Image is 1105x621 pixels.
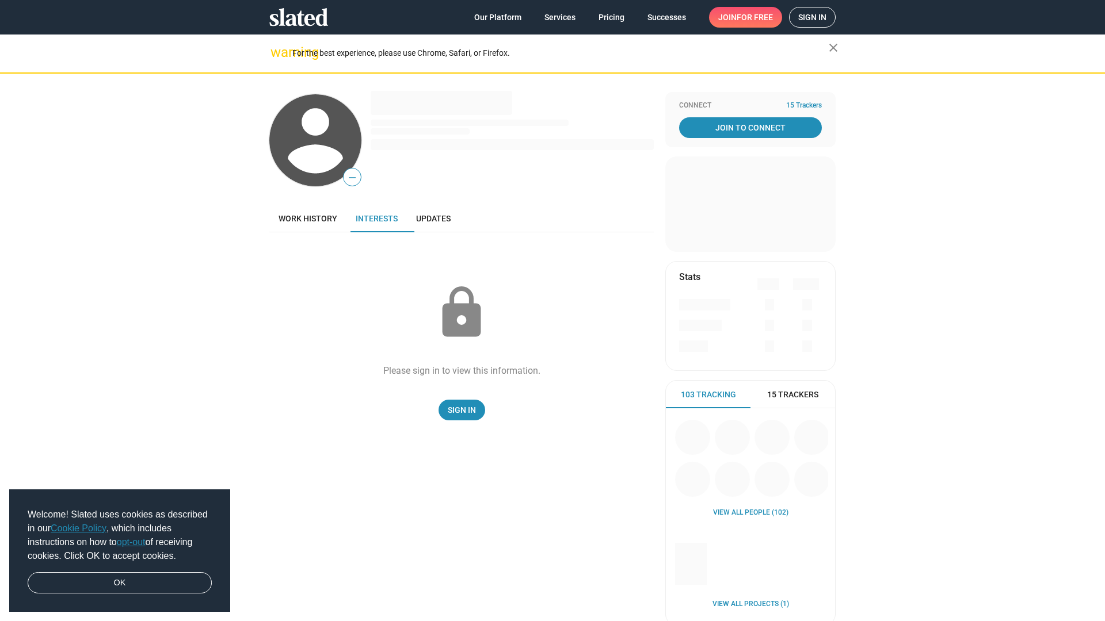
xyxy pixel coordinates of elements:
span: Successes [647,7,686,28]
mat-icon: lock [433,284,490,342]
span: Sign In [448,400,476,420]
mat-card-title: Stats [679,271,700,283]
a: View all People (102) [713,508,788,517]
span: Interests [356,214,398,223]
span: for free [737,7,773,28]
a: opt-out [117,537,146,547]
div: Connect [679,101,822,110]
a: Cookie Policy [51,523,106,533]
mat-icon: warning [270,45,284,59]
span: Welcome! Slated uses cookies as described in our , which includes instructions on how to of recei... [28,508,212,563]
span: Sign in [798,7,826,27]
a: Interests [346,205,407,232]
div: Please sign in to view this information. [383,365,540,377]
a: Services [535,7,585,28]
a: Joinfor free [709,7,782,28]
a: View all Projects (1) [712,600,789,609]
a: Join To Connect [679,117,822,138]
a: Updates [407,205,460,232]
span: Pricing [599,7,624,28]
a: dismiss cookie message [28,572,212,594]
a: Pricing [589,7,634,28]
a: Sign in [789,7,836,28]
span: Services [544,7,576,28]
span: Updates [416,214,451,223]
span: — [344,170,361,185]
div: For the best experience, please use Chrome, Safari, or Firefox. [292,45,829,61]
a: Our Platform [465,7,531,28]
span: Work history [279,214,337,223]
mat-icon: close [826,41,840,55]
span: 103 Tracking [681,389,736,400]
span: Join To Connect [681,117,820,138]
a: Successes [638,7,695,28]
div: cookieconsent [9,489,230,612]
span: Our Platform [474,7,521,28]
span: Join [718,7,773,28]
span: 15 Trackers [786,101,822,110]
a: Sign In [439,400,485,420]
span: 15 Trackers [767,389,818,400]
a: Work history [269,205,346,232]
